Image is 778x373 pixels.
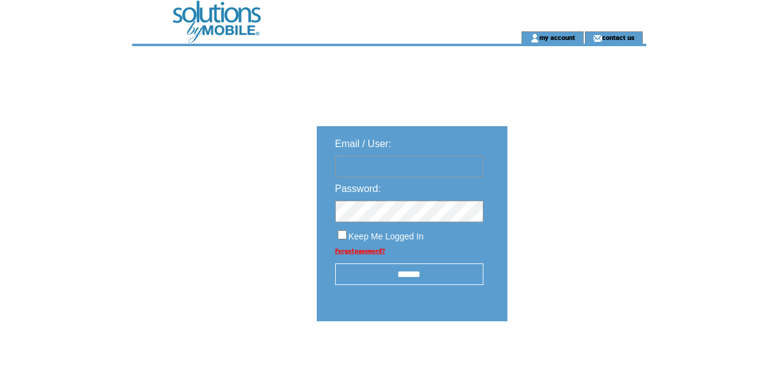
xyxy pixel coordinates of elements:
img: contact_us_icon.gif;jsessionid=D7D8054103C4AF51CBC89A60513E194B [593,33,602,43]
a: Forgot password? [335,247,385,254]
a: contact us [602,33,635,41]
img: account_icon.gif;jsessionid=D7D8054103C4AF51CBC89A60513E194B [530,33,539,43]
a: my account [539,33,575,41]
span: Password: [335,183,381,194]
span: Email / User: [335,138,392,149]
img: transparent.png;jsessionid=D7D8054103C4AF51CBC89A60513E194B [543,352,605,367]
span: Keep Me Logged In [349,231,424,241]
